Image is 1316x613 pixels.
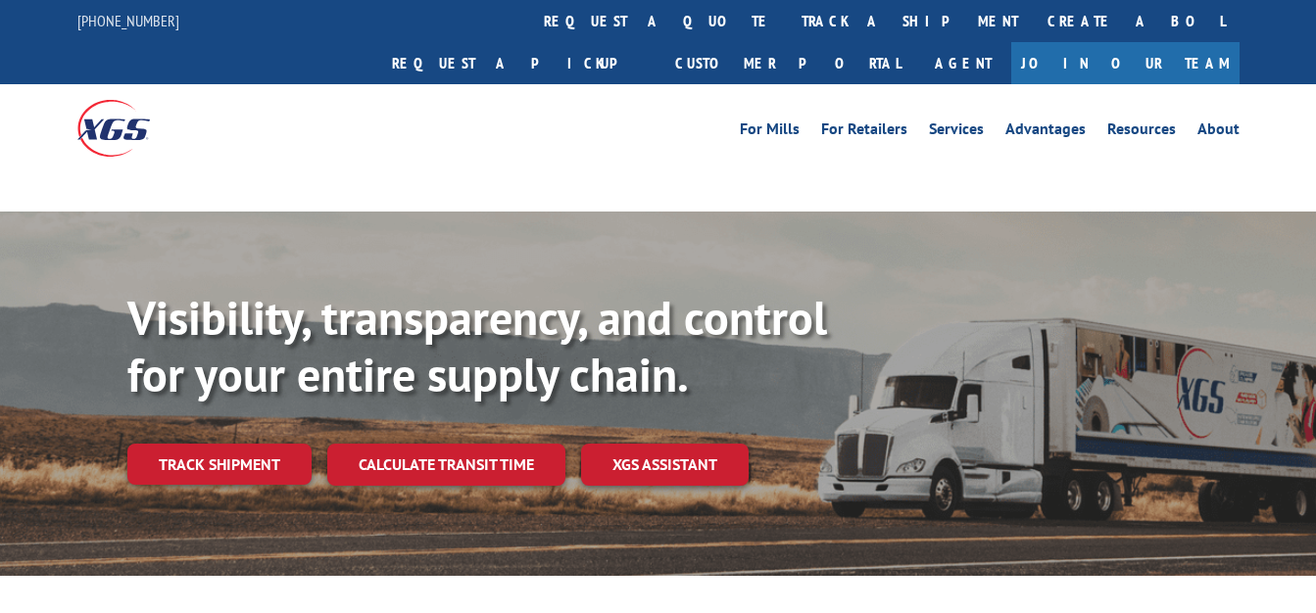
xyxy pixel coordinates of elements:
a: Track shipment [127,444,312,485]
a: Services [929,121,984,143]
a: Agent [915,42,1011,84]
a: Join Our Team [1011,42,1240,84]
a: XGS ASSISTANT [581,444,749,486]
a: For Mills [740,121,800,143]
a: Advantages [1005,121,1086,143]
b: Visibility, transparency, and control for your entire supply chain. [127,287,827,404]
a: About [1197,121,1240,143]
a: Resources [1107,121,1176,143]
a: Customer Portal [660,42,915,84]
a: Request a pickup [377,42,660,84]
a: [PHONE_NUMBER] [77,11,179,30]
a: Calculate transit time [327,444,565,486]
a: For Retailers [821,121,907,143]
